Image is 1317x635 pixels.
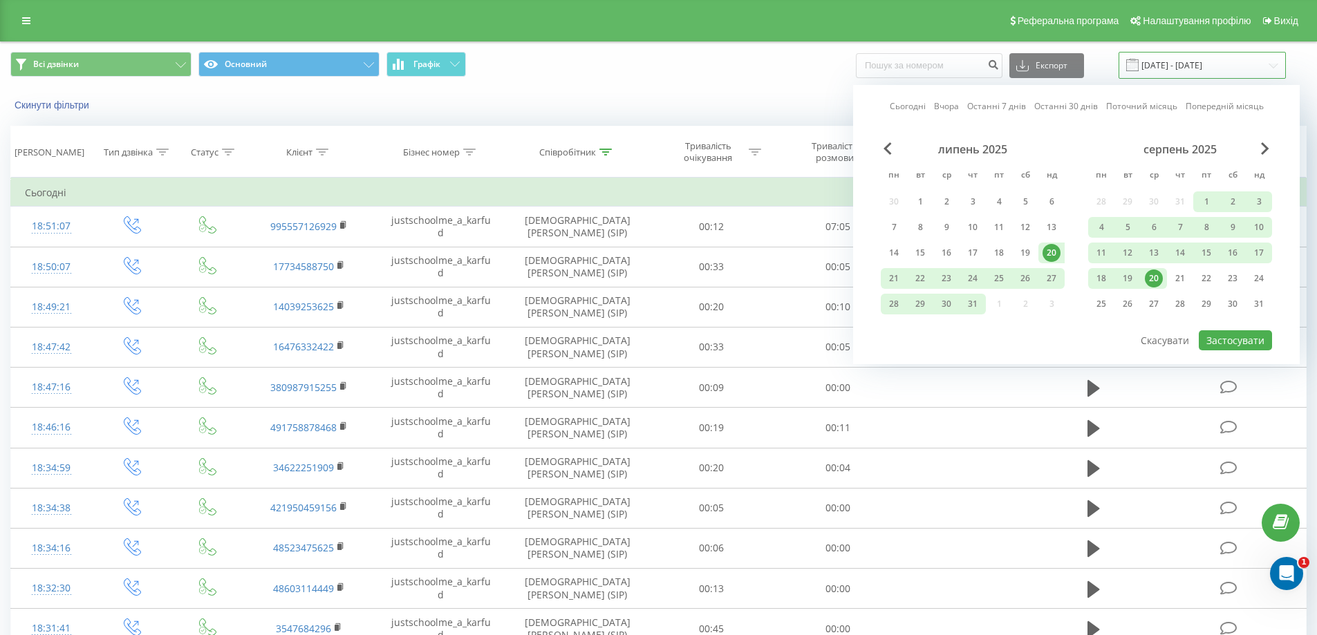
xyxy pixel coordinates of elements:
[1197,193,1215,211] div: 1
[1220,243,1246,263] div: сб 16 серп 2025 р.
[1167,217,1193,238] div: чт 7 серп 2025 р.
[25,334,78,361] div: 18:47:42
[933,243,960,263] div: ср 16 лип 2025 р.
[1197,244,1215,262] div: 15
[648,528,775,568] td: 00:06
[1167,243,1193,263] div: чт 14 серп 2025 р.
[986,243,1012,263] div: пт 18 лип 2025 р.
[403,146,460,158] div: Бізнес номер
[907,268,933,289] div: вт 22 лип 2025 р.
[775,488,902,528] td: 00:00
[1119,244,1137,262] div: 12
[648,569,775,609] td: 00:13
[775,408,902,448] td: 00:11
[1088,142,1272,156] div: серпень 2025
[1145,218,1163,236] div: 6
[885,244,903,262] div: 14
[270,421,337,434] a: 491758878468
[990,218,1008,236] div: 11
[1038,191,1065,212] div: нд 6 лип 2025 р.
[1224,295,1242,313] div: 30
[964,218,982,236] div: 10
[25,294,78,321] div: 18:49:21
[1141,217,1167,238] div: ср 6 серп 2025 р.
[1015,166,1036,187] abbr: субота
[1088,217,1114,238] div: пн 4 серп 2025 р.
[273,582,334,595] a: 48603114449
[937,218,955,236] div: 9
[198,52,380,77] button: Основний
[25,455,78,482] div: 18:34:59
[386,52,466,77] button: Графік
[375,448,506,488] td: justschoolme_a_karfud
[936,166,957,187] abbr: середа
[270,501,337,514] a: 421950459156
[990,244,1008,262] div: 18
[1250,295,1268,313] div: 31
[881,243,907,263] div: пн 14 лип 2025 р.
[1114,217,1141,238] div: вт 5 серп 2025 р.
[1012,217,1038,238] div: сб 12 лип 2025 р.
[1114,243,1141,263] div: вт 12 серп 2025 р.
[885,218,903,236] div: 7
[1143,166,1164,187] abbr: середа
[986,191,1012,212] div: пт 4 лип 2025 р.
[890,99,926,113] a: Сьогодні
[1197,295,1215,313] div: 29
[648,207,775,247] td: 00:12
[881,142,1065,156] div: липень 2025
[1141,294,1167,314] div: ср 27 серп 2025 р.
[775,528,902,568] td: 00:00
[911,269,929,287] div: 22
[276,622,331,635] a: 3547684296
[273,300,334,313] a: 14039253625
[1171,218,1189,236] div: 7
[1246,217,1272,238] div: нд 10 серп 2025 р.
[1088,294,1114,314] div: пн 25 серп 2025 р.
[775,368,902,408] td: 00:00
[933,268,960,289] div: ср 23 лип 2025 р.
[1246,243,1272,263] div: нд 17 серп 2025 р.
[507,287,648,327] td: [DEMOGRAPHIC_DATA][PERSON_NAME] (SIP)
[375,368,506,408] td: justschoolme_a_karfud
[885,295,903,313] div: 28
[1250,218,1268,236] div: 10
[1092,218,1110,236] div: 4
[1145,295,1163,313] div: 27
[1141,268,1167,289] div: ср 20 серп 2025 р.
[1143,15,1251,26] span: Налаштування профілю
[25,254,78,281] div: 18:50:07
[1246,191,1272,212] div: нд 3 серп 2025 р.
[937,295,955,313] div: 30
[507,327,648,367] td: [DEMOGRAPHIC_DATA][PERSON_NAME] (SIP)
[1088,268,1114,289] div: пн 18 серп 2025 р.
[1018,15,1119,26] span: Реферальна програма
[648,287,775,327] td: 00:20
[937,244,955,262] div: 16
[910,166,931,187] abbr: вівторок
[1220,191,1246,212] div: сб 2 серп 2025 р.
[507,368,648,408] td: [DEMOGRAPHIC_DATA][PERSON_NAME] (SIP)
[1171,244,1189,262] div: 14
[1091,166,1112,187] abbr: понеділок
[1009,53,1084,78] button: Експорт
[1171,295,1189,313] div: 28
[1145,244,1163,262] div: 13
[1141,243,1167,263] div: ср 13 серп 2025 р.
[933,294,960,314] div: ср 30 лип 2025 р.
[104,146,153,158] div: Тип дзвінка
[1119,218,1137,236] div: 5
[270,381,337,394] a: 380987915255
[990,193,1008,211] div: 4
[1041,166,1062,187] abbr: неділя
[960,217,986,238] div: чт 10 лип 2025 р.
[671,140,745,164] div: Тривалість очікування
[1250,269,1268,287] div: 24
[1012,268,1038,289] div: сб 26 лип 2025 р.
[933,217,960,238] div: ср 9 лип 2025 р.
[775,207,902,247] td: 07:05
[1220,294,1246,314] div: сб 30 серп 2025 р.
[375,247,506,287] td: justschoolme_a_karfud
[25,495,78,522] div: 18:34:38
[1145,269,1163,287] div: 20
